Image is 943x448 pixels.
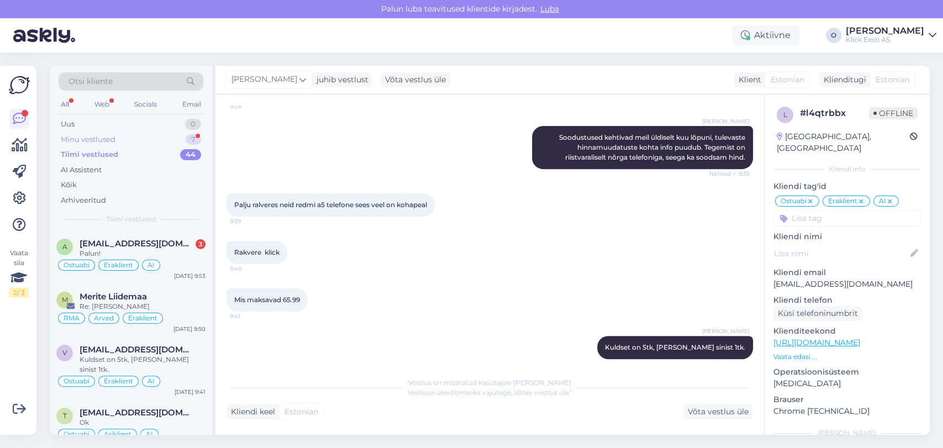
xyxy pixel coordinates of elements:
[64,262,89,268] span: Ostuabi
[285,406,318,418] span: Estonian
[559,133,747,161] span: Soodustused kehtivad meil üldiselt kuu lõpuni, tulevaste hinnamuudatuste kohta info puudub. Tegem...
[104,378,133,384] span: Eraklient
[773,378,921,389] p: [MEDICAL_DATA]
[773,366,921,378] p: Operatsioonisüsteem
[537,4,562,14] span: Luba
[773,181,921,192] p: Kliendi tag'id
[80,239,194,249] span: anabellinaste30@gmail.com
[846,27,924,35] div: [PERSON_NAME]
[62,296,68,304] span: M
[92,97,112,112] div: Web
[773,428,921,438] div: [PERSON_NAME]
[61,119,75,130] div: Uus
[773,294,921,306] p: Kliendi telefon
[80,302,206,312] div: Re: [PERSON_NAME]
[80,292,147,302] span: Merite Liidemaa
[104,262,133,268] span: Eraklient
[180,149,201,160] div: 44
[879,198,886,204] span: AI
[734,74,761,86] div: Klient
[61,180,77,191] div: Kõik
[732,25,799,45] div: Aktiivne
[234,296,300,304] span: Mis maksavad 65.99
[63,412,67,420] span: t
[146,431,153,438] span: AI
[80,418,206,428] div: Ok
[64,315,80,321] span: RMA
[773,267,921,278] p: Kliendi email
[683,404,753,419] div: Võta vestlus üle
[702,327,750,335] span: [PERSON_NAME]
[846,35,924,44] div: Klick Eesti AS
[708,170,750,178] span: Nähtud ✓ 9:35
[231,73,297,86] span: [PERSON_NAME]
[80,355,206,375] div: Kuldset on 5tk, [PERSON_NAME] sinist 1tk.
[107,214,156,224] span: Tiimi vestlused
[234,248,280,256] span: Rakvere klick
[128,315,157,321] span: Eraklient
[80,408,194,418] span: treest@treest.eu
[773,164,921,174] div: Kliendi info
[773,210,921,226] input: Lisa tag
[773,352,921,362] p: Vaata edasi ...
[800,107,869,120] div: # l4qtrbbx
[708,360,750,368] span: Nähtud ✓ 9:41
[104,431,131,438] span: Äriklient
[781,198,807,204] span: Ostuabi
[773,394,921,405] p: Brauser
[828,198,857,204] span: Eraklient
[132,97,159,112] div: Socials
[773,338,860,347] a: [URL][DOMAIN_NAME]
[147,262,155,268] span: AI
[846,27,936,44] a: [PERSON_NAME]Klick Eesti AS
[80,249,206,259] div: Palun!
[64,378,89,384] span: Ostuabi
[773,325,921,337] p: Klienditeekond
[876,74,909,86] span: Estonian
[61,149,118,160] div: Tiimi vestlused
[61,165,102,176] div: AI Assistent
[69,76,113,87] span: Otsi kliente
[773,231,921,243] p: Kliendi nimi
[771,74,804,86] span: Estonian
[147,378,155,384] span: AI
[185,119,201,130] div: 0
[230,265,271,273] span: 9:40
[186,134,201,145] div: 7
[826,28,841,43] div: O
[312,74,368,86] div: juhib vestlust
[773,306,862,321] div: Küsi telefoninumbrit
[59,97,71,112] div: All
[174,272,206,280] div: [DATE] 9:53
[605,343,745,351] span: Kuldset on 5tk, [PERSON_NAME] sinist 1tk.
[9,248,29,298] div: Vaata siia
[702,117,750,125] span: [PERSON_NAME]
[62,243,67,251] span: a
[9,75,30,96] img: Askly Logo
[180,97,203,112] div: Email
[773,405,921,417] p: Chrome [TECHNICAL_ID]
[196,239,206,249] div: 3
[869,107,918,119] span: Offline
[175,388,206,396] div: [DATE] 9:41
[230,312,271,320] span: 9:41
[226,406,275,418] div: Kliendi keel
[230,102,271,110] span: 9:29
[64,431,89,438] span: Ostuabi
[408,378,571,387] span: Vestlus on määratud kasutajale [PERSON_NAME]
[774,247,908,260] input: Lisa nimi
[61,195,106,206] div: Arhiveeritud
[777,131,910,154] div: [GEOGRAPHIC_DATA], [GEOGRAPHIC_DATA]
[173,325,206,333] div: [DATE] 9:50
[61,134,115,145] div: Minu vestlused
[80,345,194,355] span: virkunen1234@gmail.com
[94,315,114,321] span: Arved
[9,288,29,298] div: 2 / 3
[381,72,450,87] div: Võta vestlus üle
[511,388,572,397] i: „Võtke vestlus üle”
[234,201,427,209] span: Palju ralveres neid redmi a5 telefone sees veel on kohapeal
[819,74,866,86] div: Klienditugi
[773,278,921,290] p: [EMAIL_ADDRESS][DOMAIN_NAME]
[408,388,572,397] span: Vestluse ülevõtmiseks vajutage
[62,349,67,357] span: v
